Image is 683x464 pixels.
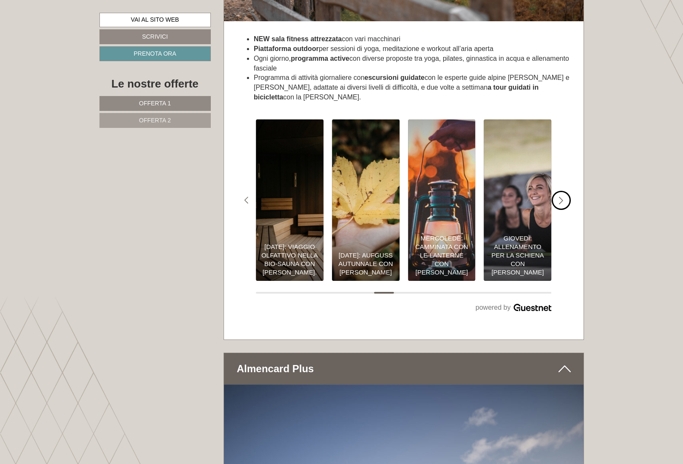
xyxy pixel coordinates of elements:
div: [DATE]: Viaggio olfattivo nella bio-sauna con [PERSON_NAME]. [260,243,319,277]
div: Giovedì: Allenamento per la schiena con [PERSON_NAME] [488,234,547,277]
div: Almencard Plus [224,353,584,385]
strong: escursioni guidate [365,74,425,81]
button: Carousel Page 5 [334,292,354,294]
a: Scrivici [99,29,211,44]
div: Previous slide [237,191,256,210]
strong: Piattaforma outdoor [254,45,319,52]
li: Programma di attività giornaliere con con le esperte guide alpine [PERSON_NAME] e [PERSON_NAME], ... [254,73,571,102]
a: Il nostro programma settimanale per la vostra vacanza autunnale 🍁 0€ [252,119,328,281]
div: [DATE]: Aufguss autunnale con [PERSON_NAME] [336,251,395,277]
button: Carousel Page 6 [354,292,374,294]
li: Ogni giorno, con diverse proposte tra yoga, pilates, ginnastica in acqua e allenamento fasciale [254,54,571,74]
div: "> [408,119,476,281]
a: Prenota ora [99,46,211,61]
div: Carousel Pagination [256,292,552,294]
button: Carousel Page 7 (Current Slide) [374,292,394,294]
li: con vari macchinari [254,34,571,44]
strong: sala fitness attrezzata [272,35,342,42]
strong: programma active [291,55,349,62]
li: per sessioni di yoga, meditazione e workout all’aria aperta [254,44,571,54]
button: Carousel Page 12 [473,292,492,294]
span: Offerta 1 [139,100,171,107]
div: "> [256,119,323,281]
button: Carousel Page 9 [414,292,433,294]
div: Le nostre offerte [99,76,211,92]
button: Carousel Page 2 [275,292,295,294]
button: Carousel Page 10 [433,292,453,294]
a: Vai al sito web [99,13,211,27]
button: Carousel Page 11 [453,292,473,294]
button: Carousel Page 4 [315,292,334,294]
button: Carousel Page 3 [295,292,315,294]
a: Il nostro programma settimanale per la vostra vacanza autunnale 🍁 0€ [328,119,404,281]
button: Carousel Page 13 [492,292,512,294]
button: Carousel Page 14 [512,292,532,294]
div: Next slide [552,191,571,210]
button: Carousel Page 8 [394,292,414,294]
div: "> [332,119,400,281]
button: Carousel Page 15 [532,292,551,294]
div: Mercoledè: Camminata con le lanterne con [PERSON_NAME] [412,234,471,277]
strong: NEW [254,35,269,42]
span: Offerta 2 [139,117,171,124]
div: powered by Guestnet [256,302,552,314]
a: Il nostro programma settimanale per la vostra vacanza autunnale 🍁 0€ [404,119,480,281]
button: Carousel Page 1 [256,292,275,294]
a: Il nostro programma settimanale per la vostra vacanza autunnale 🍁 0€ [480,119,556,281]
div: "> [484,119,552,281]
